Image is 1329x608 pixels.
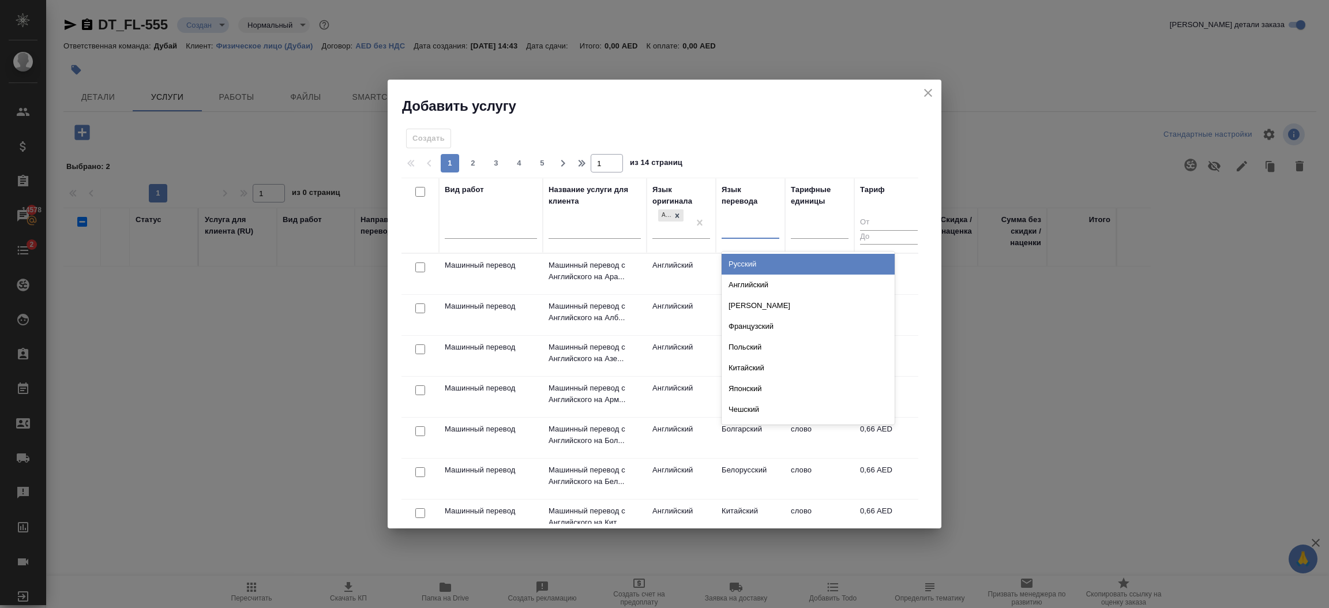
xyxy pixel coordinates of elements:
[791,184,849,207] div: Тарифные единицы
[549,382,641,406] p: Машинный перевод с Английского на Арм...
[854,500,923,540] td: 0,66 AED
[630,156,682,172] span: из 14 страниц
[854,418,923,458] td: 0,66 AED
[647,254,716,294] td: Английский
[716,459,785,499] td: Белорусский
[487,157,505,169] span: 3
[510,157,528,169] span: 4
[445,341,537,353] p: Машинный перевод
[860,184,885,196] div: Тариф
[549,505,641,528] p: Машинный перевод с Английского на Кит...
[716,254,785,294] td: Арабский
[445,184,484,196] div: Вид работ
[657,208,685,223] div: Английский
[860,230,918,245] input: До
[647,377,716,417] td: Английский
[716,500,785,540] td: Китайский
[785,459,854,499] td: слово
[533,157,551,169] span: 5
[445,505,537,517] p: Машинный перевод
[647,500,716,540] td: Английский
[487,154,505,172] button: 3
[549,423,641,446] p: Машинный перевод с Английского на Бол...
[785,418,854,458] td: слово
[647,459,716,499] td: Английский
[722,295,895,316] div: [PERSON_NAME]
[647,295,716,335] td: Английский
[716,295,785,335] td: Албанский
[716,336,785,376] td: Азербайджанский
[652,184,710,207] div: Язык оригинала
[722,275,895,295] div: Английский
[722,378,895,399] div: Японский
[549,301,641,324] p: Машинный перевод с Английского на Алб...
[445,382,537,394] p: Машинный перевод
[860,216,918,230] input: От
[785,500,854,540] td: слово
[464,157,482,169] span: 2
[402,97,941,115] h2: Добавить услугу
[549,341,641,365] p: Машинный перевод с Английского на Азе...
[445,301,537,312] p: Машинный перевод
[533,154,551,172] button: 5
[445,423,537,435] p: Машинный перевод
[549,464,641,487] p: Машинный перевод с Английского на Бел...
[445,260,537,271] p: Машинный перевод
[549,260,641,283] p: Машинный перевод с Английского на Ара...
[722,399,895,420] div: Чешский
[854,459,923,499] td: 0,66 AED
[722,420,895,441] div: Сербский
[722,254,895,275] div: Русский
[647,336,716,376] td: Английский
[722,184,779,207] div: Язык перевода
[722,316,895,337] div: Французский
[647,418,716,458] td: Английский
[464,154,482,172] button: 2
[510,154,528,172] button: 4
[658,209,671,222] div: Английский
[716,377,785,417] td: Армянский
[722,337,895,358] div: Польский
[445,464,537,476] p: Машинный перевод
[716,418,785,458] td: Болгарский
[549,184,641,207] div: Название услуги для клиента
[919,84,937,102] button: close
[722,358,895,378] div: Китайский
